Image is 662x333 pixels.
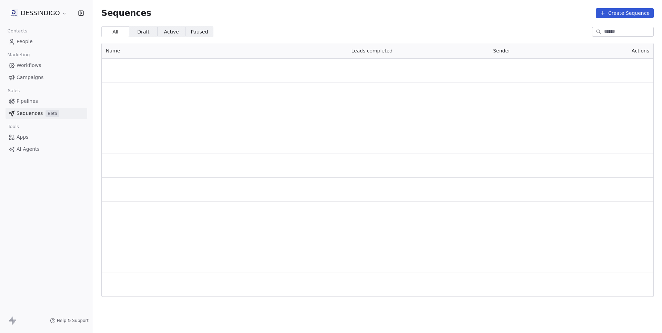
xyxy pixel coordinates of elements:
[50,318,89,323] a: Help & Support
[46,110,59,117] span: Beta
[6,131,87,143] a: Apps
[493,48,510,53] span: Sender
[596,8,654,18] button: Create Sequence
[57,318,89,323] span: Help & Support
[21,9,60,18] span: DESSINDIGO
[137,28,149,36] span: Draft
[6,108,87,119] a: SequencesBeta
[6,144,87,155] a: AI Agents
[17,38,33,45] span: People
[4,26,30,36] span: Contacts
[17,146,40,153] span: AI Agents
[101,8,151,18] span: Sequences
[351,48,393,53] span: Leads completed
[191,28,208,36] span: Paused
[17,74,43,81] span: Campaigns
[5,86,23,96] span: Sales
[17,62,41,69] span: Workflows
[8,7,69,19] button: DESSINDIGO
[5,121,22,132] span: Tools
[4,50,33,60] span: Marketing
[17,110,43,117] span: Sequences
[17,98,38,105] span: Pipelines
[106,48,120,53] span: Name
[17,134,29,141] span: Apps
[632,48,649,53] span: Actions
[164,28,179,36] span: Active
[6,96,87,107] a: Pipelines
[6,72,87,83] a: Campaigns
[6,60,87,71] a: Workflows
[10,9,18,17] img: DD.jpeg
[6,36,87,47] a: People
